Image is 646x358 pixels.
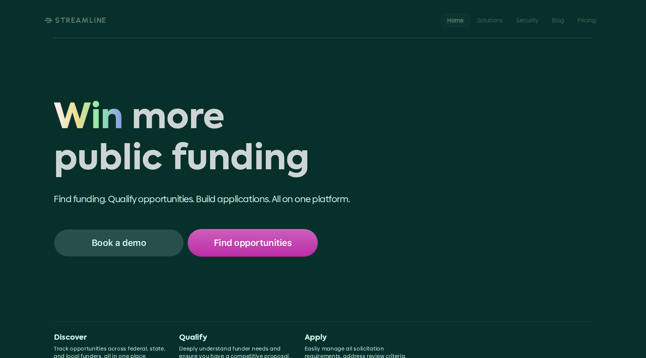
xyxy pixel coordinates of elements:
[44,16,107,25] a: STREAMLINE
[55,16,107,25] p: STREAMLINE
[546,13,570,27] a: Blog
[477,16,503,24] p: Solutions
[305,333,418,342] p: Apply
[510,13,544,27] a: Security
[179,333,292,342] p: Qualify
[92,238,147,248] p: Book a demo
[447,16,464,24] p: Home
[516,16,538,24] p: Security
[552,16,564,24] p: Blog
[188,229,318,257] a: Find opportunities
[54,98,396,181] h1: Win more public funding
[54,333,167,342] p: Discover
[572,13,602,27] a: Pricing
[214,238,292,248] p: Find opportunities
[54,229,184,257] a: Book a demo
[441,13,470,27] a: Home
[578,16,596,24] p: Pricing
[54,193,396,206] p: Find funding. Qualify opportunities. Build applications. All on one platform.
[54,98,123,139] span: Win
